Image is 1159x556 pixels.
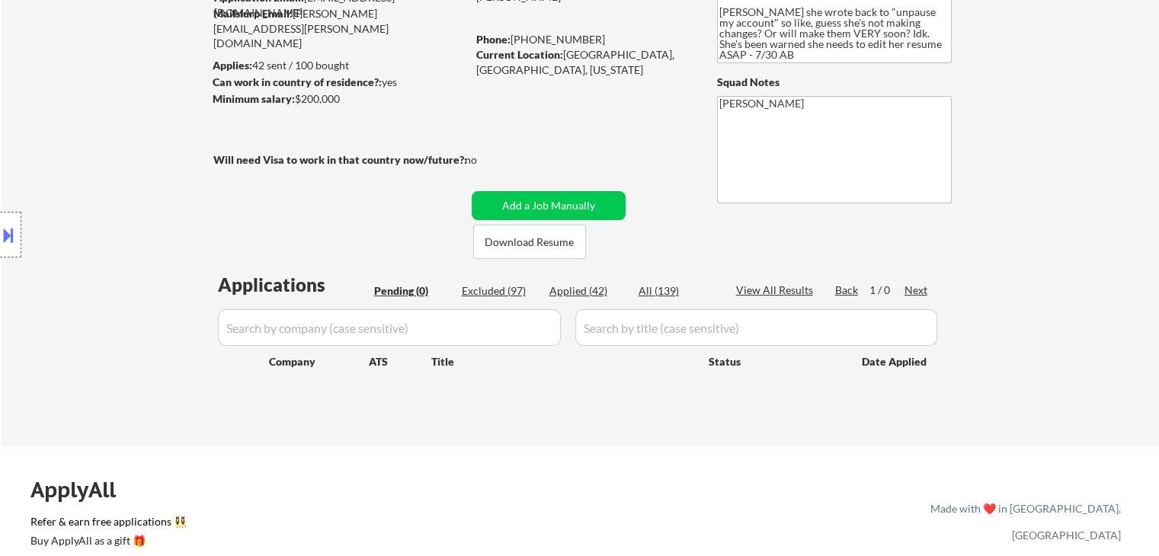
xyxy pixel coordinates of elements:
[862,354,929,369] div: Date Applied
[924,495,1121,548] div: Made with ❤️ in [GEOGRAPHIC_DATA], [GEOGRAPHIC_DATA]
[476,33,511,46] strong: Phone:
[213,91,466,107] div: $200,000
[213,75,462,90] div: yes
[835,283,860,298] div: Back
[30,516,612,532] a: Refer & earn free applications 👯‍♀️
[869,283,904,298] div: 1 / 0
[218,276,369,294] div: Applications
[369,354,431,369] div: ATS
[30,535,183,546] div: Buy ApplyAll as a gift 🎁
[639,283,715,299] div: All (139)
[476,48,563,61] strong: Current Location:
[218,309,561,346] input: Search by company (case sensitive)
[476,47,692,77] div: [GEOGRAPHIC_DATA], [GEOGRAPHIC_DATA], [US_STATE]
[213,75,382,88] strong: Can work in country of residence?:
[709,347,840,375] div: Status
[213,6,466,51] div: [PERSON_NAME][EMAIL_ADDRESS][PERSON_NAME][DOMAIN_NAME]
[269,354,369,369] div: Company
[431,354,694,369] div: Title
[213,7,293,20] strong: Mailslurp Email:
[465,152,508,168] div: no
[736,283,818,298] div: View All Results
[472,191,626,220] button: Add a Job Manually
[575,309,937,346] input: Search by title (case sensitive)
[30,532,183,551] a: Buy ApplyAll as a gift 🎁
[904,283,929,298] div: Next
[549,283,626,299] div: Applied (42)
[462,283,538,299] div: Excluded (97)
[213,59,252,72] strong: Applies:
[213,153,467,166] strong: Will need Visa to work in that country now/future?:
[213,92,295,105] strong: Minimum salary:
[473,225,586,259] button: Download Resume
[30,477,133,503] div: ApplyAll
[374,283,450,299] div: Pending (0)
[213,58,466,73] div: 42 sent / 100 bought
[717,75,952,90] div: Squad Notes
[476,32,692,47] div: [PHONE_NUMBER]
